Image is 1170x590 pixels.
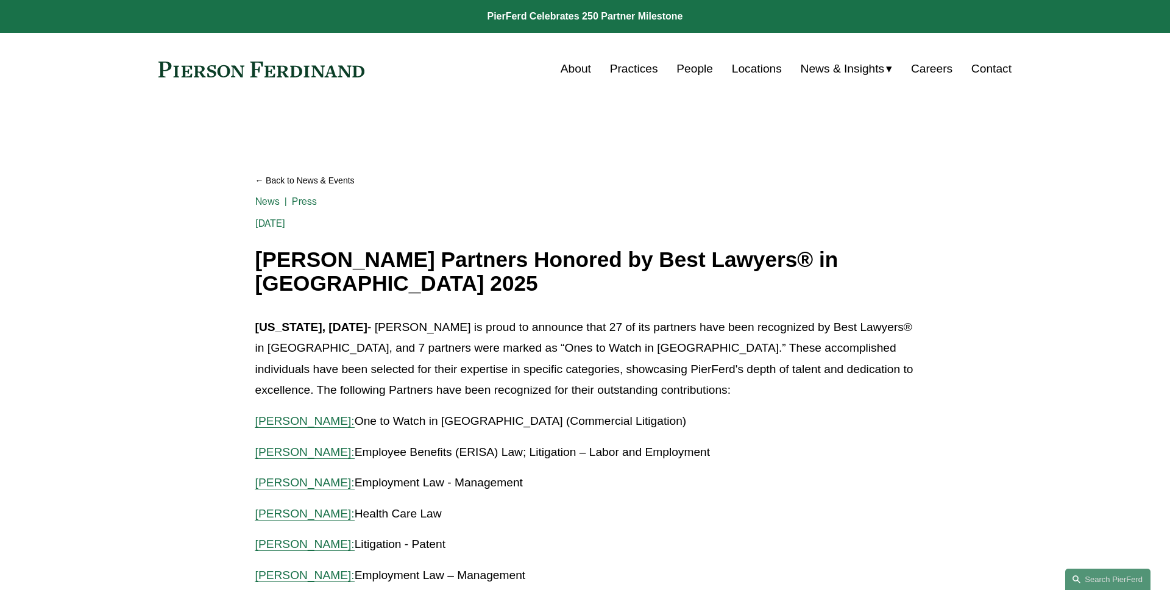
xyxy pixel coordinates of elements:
[255,507,355,520] a: [PERSON_NAME]:
[255,411,915,432] p: One to Watch in [GEOGRAPHIC_DATA] (Commercial Litigation)
[255,321,367,333] strong: [US_STATE], [DATE]
[1065,569,1150,590] a: Search this site
[676,57,713,80] a: People
[255,472,915,494] p: Employment Law - Management
[255,476,355,489] a: [PERSON_NAME]:
[255,565,915,586] p: Employment Law – Management
[255,414,355,427] a: [PERSON_NAME]:
[255,534,915,555] p: Litigation - Patent
[971,57,1012,80] a: Contact
[255,218,286,229] span: [DATE]
[292,196,317,207] a: Press
[255,569,355,581] a: [PERSON_NAME]:
[255,538,355,550] a: [PERSON_NAME]:
[255,446,355,458] a: [PERSON_NAME]:
[255,317,915,401] p: - [PERSON_NAME] is proud to announce that 27 of its partners have been recognized by Best Lawyers...
[732,57,782,80] a: Locations
[911,57,952,80] a: Careers
[255,196,280,207] a: News
[255,248,915,295] h1: [PERSON_NAME] Partners Honored by Best Lawyers® in [GEOGRAPHIC_DATA] 2025
[561,57,591,80] a: About
[255,442,915,463] p: Employee Benefits (ERISA) Law; Litigation – Labor and Employment
[255,503,915,525] p: Health Care Law
[255,170,915,191] a: Back to News & Events
[801,57,893,80] a: folder dropdown
[801,59,885,80] span: News & Insights
[610,57,658,80] a: Practices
